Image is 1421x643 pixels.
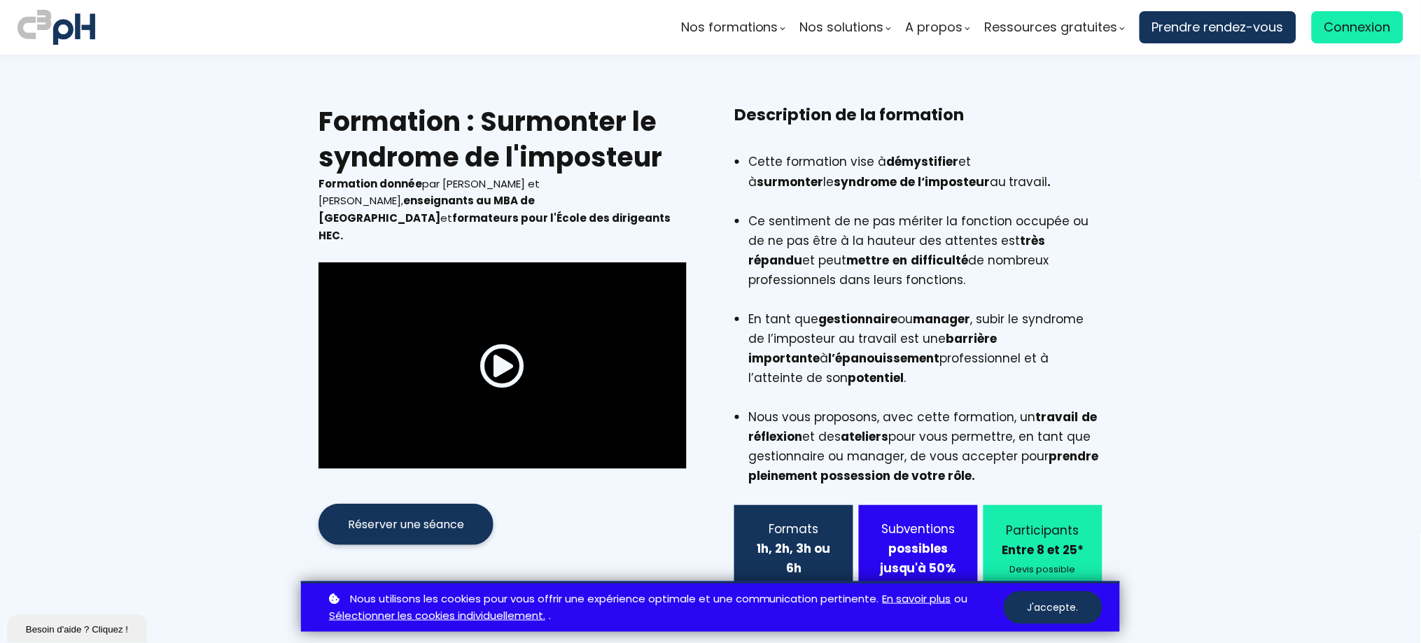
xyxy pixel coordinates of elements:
b: ateliers [841,428,888,445]
span: A propos [906,17,963,38]
span: Réserver une séance [348,516,464,533]
a: Connexion [1312,11,1403,43]
span: Nos formations [681,17,778,38]
b: très répandu [748,232,1045,269]
b: formateurs pour l'École des dirigeants HEC. [318,211,671,243]
span: Connexion [1324,17,1391,38]
a: Sélectionner les cookies individuellement. [329,607,545,625]
b: 1h, 2h, 3h ou 6h [757,540,831,577]
h2: Formation : Surmonter le syndrome de l'imposteur [318,104,687,176]
h3: Description de la formation [734,104,1102,148]
b: enseignants au MBA de [GEOGRAPHIC_DATA] [318,193,535,225]
span: Nous utilisons les cookies pour vous offrir une expérience optimale et une communication pertinente. [350,591,879,608]
b: mettre [846,252,889,269]
div: Participants [1001,521,1085,540]
b: . [1047,174,1051,190]
b: Entre 8 et 25* [1002,542,1084,558]
strong: possibles jusqu'à 50% [880,540,957,577]
li: En tant que ou , subir le syndrome de l’imposteur au travail est une à professionnel et à l’attei... [748,309,1102,407]
b: barrière [946,330,997,347]
b: gestionnaire [818,311,897,327]
b: en [892,252,907,269]
div: Formats [752,519,836,539]
p: ou . [325,591,1004,626]
iframe: chat widget [7,612,150,643]
b: surmonter [757,174,823,190]
b: l’épanouissement [828,350,939,367]
b: de [1081,409,1097,425]
b: travail [1035,409,1078,425]
li: Ce sentiment de ne pas mériter la fonction occupée ou de ne pas être à la hauteur des attentes es... [748,211,1102,309]
div: Subventions [876,519,960,539]
b: réflexion [748,428,802,445]
span: Nos solutions [800,17,884,38]
a: Prendre rendez-vous [1140,11,1296,43]
b: potentiel [848,369,904,386]
div: par [PERSON_NAME] et [PERSON_NAME], et [318,176,687,245]
div: Devis possible [1001,562,1085,577]
b: Formation donnée [318,176,422,191]
span: Ressources gratuites [985,17,1118,38]
b: manager [913,311,970,327]
li: Cette formation vise à et à le au travail [748,152,1102,211]
button: Réserver une séance [318,504,493,545]
button: J'accepte. [1004,591,1102,624]
b: démystifier [886,153,958,170]
b: importante [748,350,820,367]
span: Prendre rendez-vous [1152,17,1284,38]
a: En savoir plus [883,591,951,608]
b: difficulté [911,252,968,269]
li: Nous vous proposons, avec cette formation, un et des pour vous permettre, en tant que gestionnair... [748,407,1102,486]
b: syndrome de l‘imposteur [834,174,990,190]
img: logo C3PH [17,7,95,48]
